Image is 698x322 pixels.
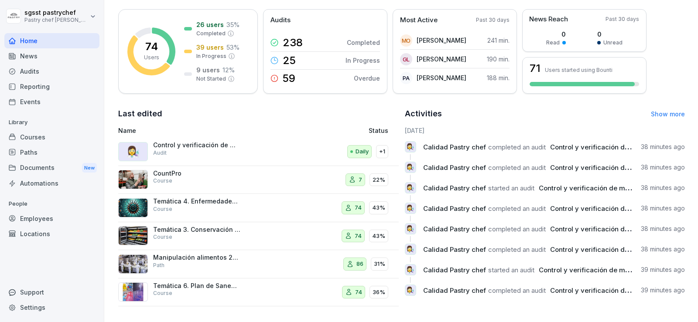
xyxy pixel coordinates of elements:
span: Calidad Pastry chef [423,184,486,192]
a: Audits [4,64,99,79]
a: News [4,48,99,64]
p: 74 [355,203,362,212]
p: Audit [153,149,167,157]
span: Control y verificación de manipuladores [550,163,678,172]
a: Reporting [4,79,99,94]
p: Course [153,289,172,297]
p: 7 [359,176,362,184]
span: Calidad Pastry chef [423,225,486,233]
a: Paths [4,145,99,160]
p: Temática 4. Enfermedades transmitidas por alimentos ETA'S [153,197,240,205]
p: 238 [283,37,303,48]
p: Read [546,39,560,47]
p: Unread [603,39,623,47]
p: 38 minutes ago [641,204,685,213]
span: Calidad Pastry chef [423,163,486,172]
p: 39 minutes ago [641,265,685,274]
p: [PERSON_NAME] [417,36,466,45]
p: Temática 6. Plan de Saneamiento Básico [153,282,240,290]
a: CountProCourse722% [118,166,399,194]
p: 43% [372,232,385,241]
h2: Activities [405,108,442,120]
h2: Last edited [118,108,399,120]
span: completed an audit [488,225,546,233]
p: Past 30 days [606,15,639,23]
p: 38 minutes ago [641,163,685,172]
p: 74 [355,232,362,241]
p: 74 [145,41,158,52]
p: 59 [283,73,295,84]
a: 👩‍🔬Control y verificación de manipuladoresAuditDaily+1 [118,138,399,166]
p: Completed [347,38,380,47]
p: 👩‍🔬 [406,202,414,214]
div: New [82,163,97,173]
p: Course [153,233,172,241]
p: In Progress [196,52,226,60]
p: 12 % [222,65,235,75]
a: Manipulación alimentos 2025Path8631% [118,250,399,278]
p: 31% [374,260,385,268]
p: [PERSON_NAME] [417,54,466,64]
p: Status [369,126,388,135]
p: 👩‍🔬 [406,264,414,276]
a: Automations [4,176,99,191]
p: 0 [546,30,566,39]
a: Locations [4,226,99,241]
p: 22% [373,176,385,184]
a: Temática 3. Conservación de los alimentosCourse7443% [118,222,399,251]
img: xrig9ngccgkbh355tbuziiw7.png [118,254,148,274]
p: Path [153,261,164,269]
div: MO [400,34,412,47]
p: 38 minutes ago [641,183,685,192]
p: 26 users [196,20,224,29]
a: Events [4,94,99,109]
a: Home [4,33,99,48]
span: Calidad Pastry chef [423,143,486,151]
span: Calidad Pastry chef [423,204,486,213]
img: nanuqyb3jmpxevmk16xmqivn.png [118,170,148,189]
p: News Reach [529,14,568,24]
p: 👩‍🔬 [406,161,414,173]
p: 👩‍🔬 [406,284,414,296]
span: started an audit [488,184,534,192]
a: DocumentsNew [4,160,99,176]
a: Show more [651,110,685,118]
p: 36% [373,288,385,297]
span: Control y verificación de manipuladores [550,143,678,151]
p: Manipulación alimentos 2025 [153,254,240,261]
p: In Progress [346,56,380,65]
p: [PERSON_NAME] [417,73,466,82]
span: completed an audit [488,163,546,172]
span: Calidad Pastry chef [423,245,486,254]
p: 190 min. [487,54,510,64]
h6: [DATE] [405,126,685,135]
img: ob1temx17qa248jtpkauy3pv.png [118,226,148,245]
p: Overdue [354,74,380,83]
div: Support [4,285,99,300]
span: Control y verificación de manipuladores [539,266,667,274]
a: Temática 6. Plan de Saneamiento BásicoCourse7436% [118,278,399,307]
h3: 71 [530,63,541,74]
p: 35 % [226,20,240,29]
p: 74 [355,288,362,297]
p: Course [153,177,172,185]
p: Most Active [400,15,438,25]
a: Employees [4,211,99,226]
div: PA [400,72,412,84]
a: Settings [4,300,99,315]
span: completed an audit [488,245,546,254]
span: Control y verificación de manipuladores [550,225,678,233]
p: 53 % [226,43,240,52]
a: Courses [4,129,99,145]
p: 👩‍🔬 [406,141,414,153]
p: 👩‍🔬 [127,144,140,159]
p: 👩‍🔬 [406,182,414,194]
span: Control y verificación de manipuladores [550,204,678,213]
p: Daily [356,147,369,156]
